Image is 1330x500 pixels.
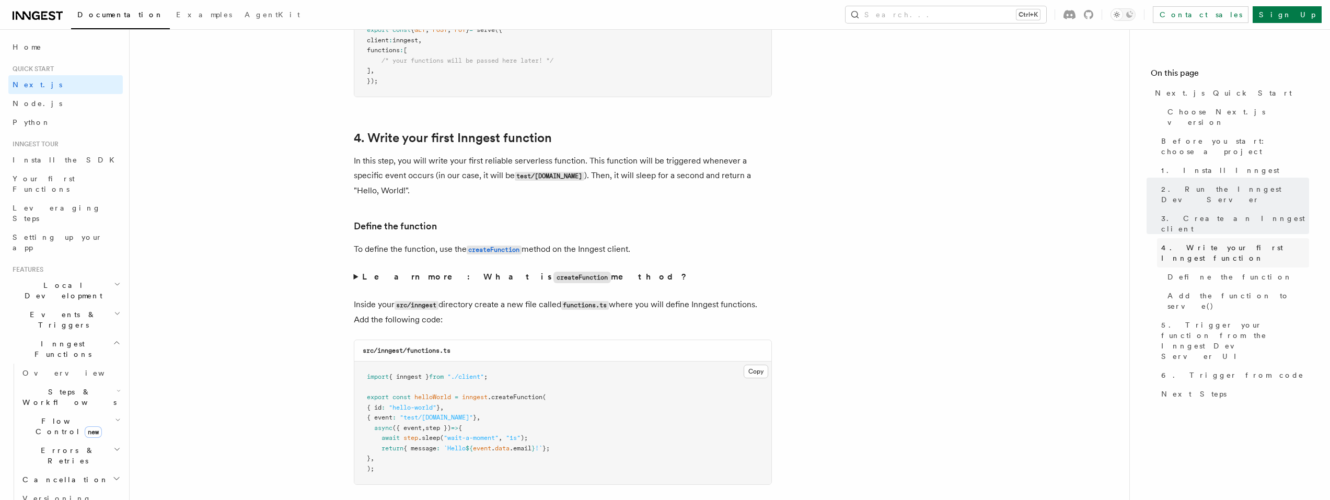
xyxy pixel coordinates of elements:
[1155,88,1292,98] span: Next.js Quick Start
[1253,6,1322,23] a: Sign Up
[18,364,123,382] a: Overview
[367,455,371,462] span: }
[371,67,374,74] span: ,
[170,3,238,28] a: Examples
[451,424,458,432] span: =>
[542,445,550,452] span: };
[846,6,1046,23] button: Search...Ctrl+K
[467,246,522,254] code: createFunction
[506,434,521,441] span: "1s"
[1157,180,1309,209] a: 2. Run the Inngest Dev Server
[411,26,414,33] span: {
[85,426,102,438] span: new
[381,445,403,452] span: return
[429,373,444,380] span: from
[367,373,389,380] span: import
[8,140,59,148] span: Inngest tour
[354,242,772,257] p: To define the function, use the method on the Inngest client.
[484,373,488,380] span: ;
[8,199,123,228] a: Leveraging Steps
[392,37,418,44] span: inngest
[8,280,114,301] span: Local Development
[1157,316,1309,366] a: 5. Trigger your function from the Inngest Dev Server UI
[392,414,396,421] span: :
[1163,286,1309,316] a: Add the function to serve()
[491,445,495,452] span: .
[467,244,522,254] a: createFunction
[477,414,480,421] span: ,
[458,424,462,432] span: {
[433,26,447,33] span: POST
[444,434,499,441] span: "wait-a-moment"
[1016,9,1040,20] kbd: Ctrl+K
[1157,161,1309,180] a: 1. Install Inngest
[473,445,491,452] span: event
[1151,84,1309,102] a: Next.js Quick Start
[561,301,609,310] code: functions.ts
[362,272,689,282] strong: Learn more: What is method?
[425,26,429,33] span: ,
[18,445,113,466] span: Errors & Retries
[455,393,458,401] span: =
[553,272,611,283] code: createFunction
[1163,102,1309,132] a: Choose Next.js version
[8,38,123,56] a: Home
[367,465,374,472] span: );
[1153,6,1248,23] a: Contact sales
[13,99,62,108] span: Node.js
[414,393,451,401] span: helloWorld
[392,424,422,432] span: ({ event
[18,387,117,408] span: Steps & Workflows
[1157,238,1309,268] a: 4. Write your first Inngest function
[1161,184,1309,205] span: 2. Run the Inngest Dev Server
[381,434,400,441] span: await
[535,445,542,452] span: !`
[354,270,772,285] summary: Learn more: What iscreateFunctionmethod?
[8,309,114,330] span: Events & Triggers
[354,154,772,198] p: In this step, you will write your first reliable serverless function. This function will be trigg...
[515,172,584,181] code: test/[DOMAIN_NAME]
[367,67,371,74] span: ]
[18,412,123,441] button: Flow Controlnew
[18,382,123,412] button: Steps & Workflows
[13,233,102,252] span: Setting up your app
[71,3,170,29] a: Documentation
[495,26,502,33] span: ({
[521,434,528,441] span: );
[1167,107,1309,127] span: Choose Next.js version
[403,445,436,452] span: { message
[400,414,473,421] span: "test/[DOMAIN_NAME]"
[400,46,403,54] span: :
[18,470,123,489] button: Cancellation
[1157,385,1309,403] a: Next Steps
[403,434,418,441] span: step
[395,301,438,310] code: src/inngest
[8,339,113,359] span: Inngest Functions
[444,445,466,452] span: `Hello
[403,46,407,54] span: [
[542,393,546,401] span: (
[367,37,389,44] span: client
[8,305,123,334] button: Events & Triggers
[392,393,411,401] span: const
[425,424,451,432] span: step })
[8,113,123,132] a: Python
[354,297,772,327] p: Inside your directory create a new file called where you will define Inngest functions. Add the f...
[744,365,768,378] button: Copy
[371,455,374,462] span: ,
[176,10,232,19] span: Examples
[367,393,389,401] span: export
[1161,320,1309,362] span: 5. Trigger your function from the Inngest Dev Server UI
[447,26,451,33] span: ,
[455,26,466,33] span: PUT
[18,441,123,470] button: Errors & Retries
[13,175,75,193] span: Your first Functions
[13,42,42,52] span: Home
[381,404,385,411] span: :
[367,46,400,54] span: functions
[354,131,552,145] a: 4. Write your first Inngest function
[367,414,392,421] span: { event
[8,150,123,169] a: Install the SDK
[1167,272,1292,282] span: Define the function
[13,118,51,126] span: Python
